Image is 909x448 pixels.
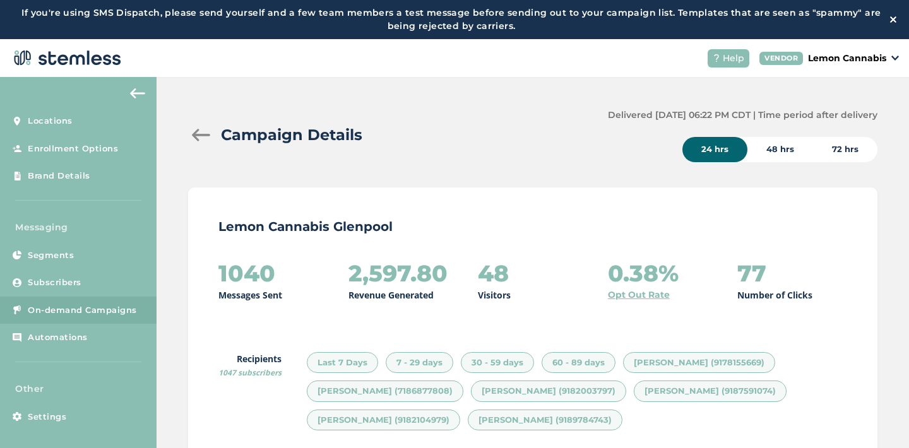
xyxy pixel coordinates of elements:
[478,261,509,286] h2: 48
[759,52,803,65] div: VENDOR
[747,137,813,162] div: 48 hrs
[28,170,90,182] span: Brand Details
[218,261,275,286] h2: 1040
[386,352,453,374] div: 7 - 29 days
[28,249,74,262] span: Segments
[28,304,137,317] span: On-demand Campaigns
[723,52,744,65] span: Help
[28,276,81,289] span: Subscribers
[634,380,787,402] div: [PERSON_NAME] (9187591074)
[348,288,434,302] p: Revenue Generated
[713,54,720,62] img: icon-help-white-03924b79.svg
[468,410,622,431] div: [PERSON_NAME] (9189784743)
[218,367,282,378] span: 1047 subscribers
[813,137,877,162] div: 72 hrs
[471,380,626,402] div: [PERSON_NAME] (9182003797)
[28,115,73,127] span: Locations
[890,16,896,23] img: icon-close-white-1ed751a3.svg
[542,352,615,374] div: 60 - 89 days
[682,137,747,162] div: 24 hrs
[307,380,463,402] div: [PERSON_NAME] (7186877808)
[218,288,282,302] p: Messages Sent
[461,352,534,374] div: 30 - 59 days
[608,288,670,302] a: Opt Out Rate
[130,88,145,98] img: icon-arrow-back-accent-c549486e.svg
[10,45,121,71] img: logo-dark-0685b13c.svg
[737,261,766,286] h2: 77
[28,331,88,344] span: Automations
[218,218,847,235] p: Lemon Cannabis Glenpool
[808,52,886,65] p: Lemon Cannabis
[307,410,460,431] div: [PERSON_NAME] (9182104979)
[846,387,909,448] iframe: Chat Widget
[891,56,899,61] img: icon_down-arrow-small-66adaf34.svg
[307,352,378,374] div: Last 7 Days
[221,124,362,146] h2: Campaign Details
[623,352,775,374] div: [PERSON_NAME] (9178155669)
[608,109,877,122] label: Delivered [DATE] 06:22 PM CDT | Time period after delivery
[13,6,890,33] label: If you're using SMS Dispatch, please send yourself and a few team members a test message before s...
[28,411,66,423] span: Settings
[218,352,282,379] label: Recipients
[608,261,679,286] h2: 0.38%
[737,288,812,302] p: Number of Clicks
[28,143,118,155] span: Enrollment Options
[478,288,511,302] p: Visitors
[348,261,448,286] h2: 2,597.80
